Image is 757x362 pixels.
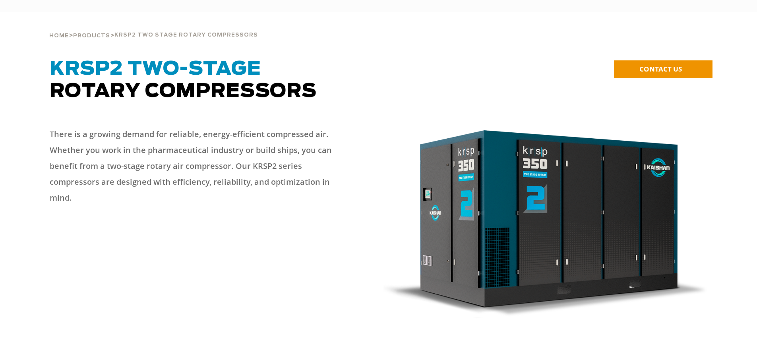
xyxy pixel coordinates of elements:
a: Home [49,32,69,39]
a: Products [73,32,110,39]
span: KRSP2 Two-Stage [50,60,261,79]
img: krsp350 [383,130,708,319]
p: There is a growing demand for reliable, energy-efficient compressed air. Whether you work in the ... [50,126,347,206]
div: > > [49,12,258,42]
span: CONTACT US [639,64,682,74]
span: Products [73,33,110,39]
a: CONTACT US [614,60,712,78]
span: krsp2 two stage rotary compressors [114,33,258,38]
span: Rotary Compressors [50,60,317,101]
span: Home [49,33,69,39]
